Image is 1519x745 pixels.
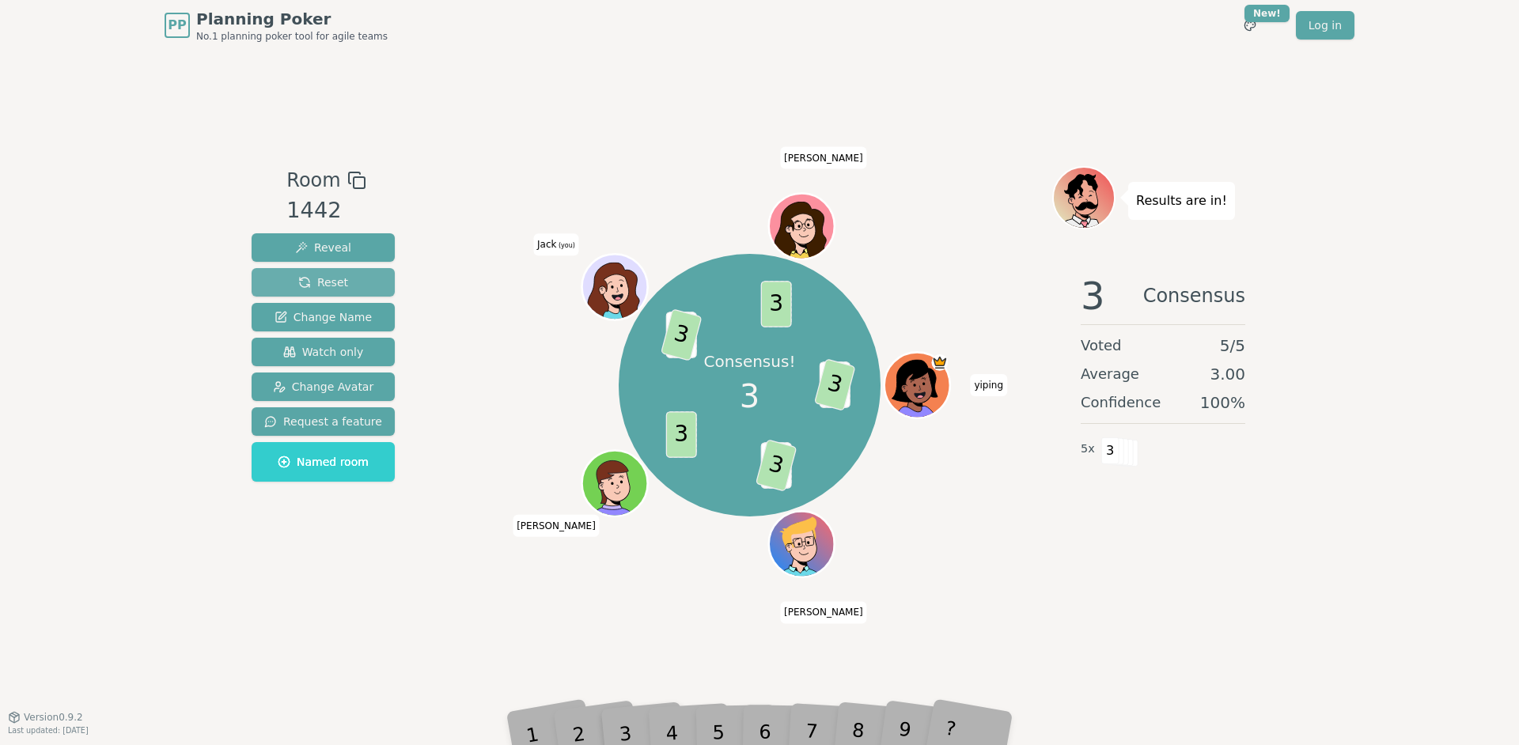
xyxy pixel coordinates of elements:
[24,711,83,724] span: Version 0.9.2
[1210,363,1245,385] span: 3.00
[196,8,388,30] span: Planning Poker
[970,374,1007,396] span: Click to change your name
[1081,363,1139,385] span: Average
[275,309,372,325] span: Change Name
[1236,11,1264,40] button: New!
[1101,437,1119,464] span: 3
[273,379,374,395] span: Change Avatar
[755,439,797,492] span: 3
[1136,190,1227,212] p: Results are in!
[252,407,395,436] button: Request a feature
[513,514,600,536] span: Click to change your name
[1143,277,1245,315] span: Consensus
[780,601,867,623] span: Click to change your name
[8,711,83,724] button: Version0.9.2
[760,281,791,327] span: 3
[660,308,702,361] span: 3
[196,30,388,43] span: No.1 planning poker tool for agile teams
[8,726,89,735] span: Last updated: [DATE]
[780,146,867,168] span: Click to change your name
[295,240,351,255] span: Reveal
[1081,277,1105,315] span: 3
[665,412,696,459] span: 3
[165,8,388,43] a: PPPlanning PokerNo.1 planning poker tool for agile teams
[740,372,759,420] span: 3
[286,166,340,195] span: Room
[283,344,364,360] span: Watch only
[931,354,948,371] span: yiping is the host
[1081,335,1122,357] span: Voted
[556,242,575,249] span: (you)
[533,233,579,255] span: Click to change your name
[1296,11,1354,40] a: Log in
[252,442,395,482] button: Named room
[168,16,186,35] span: PP
[1081,391,1161,414] span: Confidence
[286,195,366,227] div: 1442
[703,350,795,372] p: Consensus!
[252,233,395,262] button: Reveal
[252,303,395,331] button: Change Name
[1244,5,1290,22] div: New!
[278,454,369,470] span: Named room
[1081,441,1095,458] span: 5 x
[813,358,855,411] span: 3
[1200,391,1245,414] span: 100 %
[252,338,395,366] button: Watch only
[1220,335,1245,357] span: 5 / 5
[298,274,348,290] span: Reset
[264,414,382,429] span: Request a feature
[584,256,646,318] button: Click to change your avatar
[252,372,395,401] button: Change Avatar
[252,268,395,297] button: Reset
